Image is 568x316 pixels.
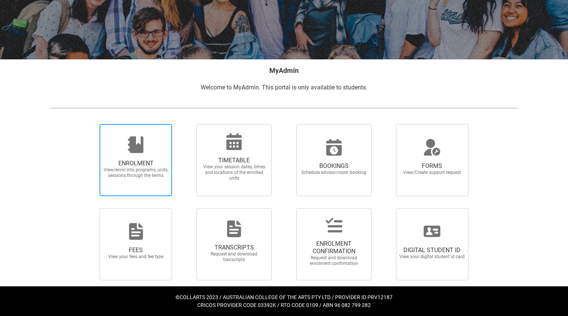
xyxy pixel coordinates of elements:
[399,162,465,170] span: FORMS
[201,244,267,251] span: TRANSCRIPTS
[103,246,169,254] span: FEES
[399,254,465,260] span: View your digital student id card
[301,255,367,266] span: Request and download enrolment confirmation
[103,167,169,178] span: View/enrol into programs, units, sessions through the terms
[201,164,267,181] span: View your session dates, times and locations of the enrolled units
[301,162,367,170] span: BOOKINGS
[103,160,169,167] span: ENROLMENT
[103,254,169,260] span: View your fees and fee type
[50,65,518,76] h2: MyAdmin
[201,84,367,91] span: Welcome to MyAdmin. This portal is only available to students.
[201,157,267,164] span: TIMETABLE
[399,170,465,175] span: View/Create support request
[201,251,267,263] span: Request and download transcripts
[301,170,367,175] span: Schedule advisor/room booking
[301,240,367,255] span: ENROLMENT CONFIRMATION
[399,246,465,254] span: DIGITAL STUDENT ID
